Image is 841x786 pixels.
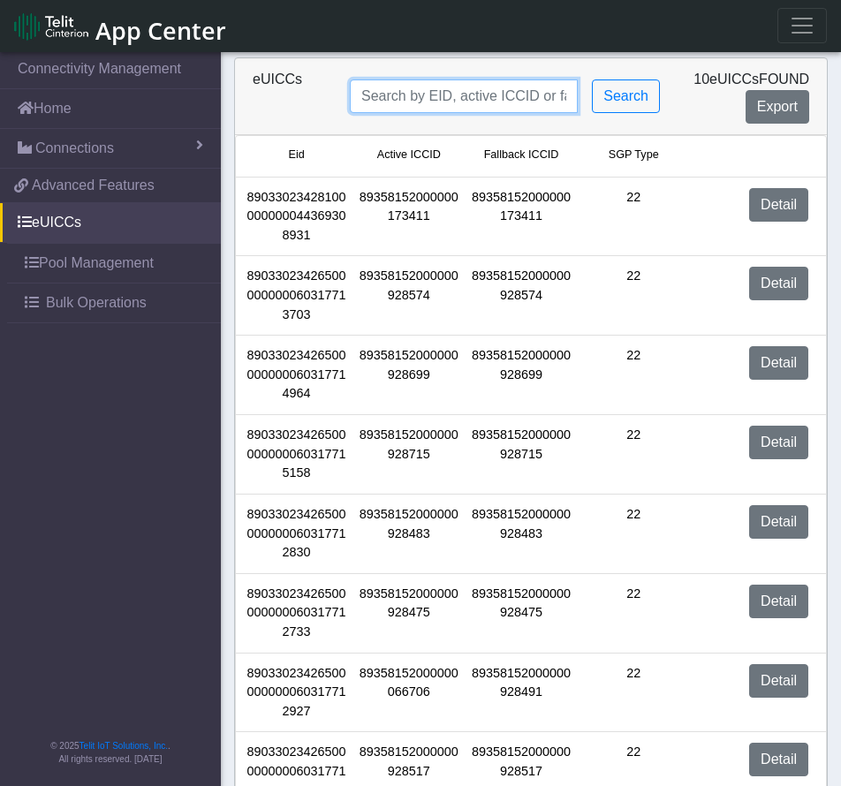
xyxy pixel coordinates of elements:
span: Fallback ICCID [484,147,559,163]
div: 89358152000000173411 [465,188,577,246]
div: 22 [578,346,690,404]
span: Connections [35,138,114,159]
button: Toggle navigation [777,8,827,43]
a: Detail [749,743,808,776]
div: 89358152000000928491 [465,664,577,722]
div: 89358152000000928574 [352,267,465,324]
a: Detail [749,664,808,698]
a: Detail [749,505,808,539]
div: 89033023426500000000060317712927 [240,664,352,722]
div: 89033023426500000000060317712830 [240,505,352,563]
span: Export [757,99,798,114]
span: SGP Type [609,147,659,163]
div: 89358152000000066706 [352,664,465,722]
div: 89033023428100000000044369308931 [240,188,352,246]
input: Search... [350,79,578,113]
div: 22 [578,585,690,642]
span: 10 [693,72,709,87]
a: Bulk Operations [7,283,221,322]
a: Detail [749,426,808,459]
div: 22 [578,664,690,722]
a: Detail [749,585,808,618]
div: 89358152000000928475 [465,585,577,642]
div: 89033023426500000000060317712733 [240,585,352,642]
div: 89033023426500000000060317715158 [240,426,352,483]
div: 89358152000000928715 [465,426,577,483]
div: 89358152000000928475 [352,585,465,642]
img: logo-telit-cinterion-gw-new.png [14,12,88,41]
span: found [759,72,809,87]
span: Advanced Features [32,175,155,196]
div: 22 [578,505,690,563]
div: 89358152000000173411 [352,188,465,246]
span: eUICCs [709,72,759,87]
div: 89358152000000928699 [465,346,577,404]
div: 89358152000000928574 [465,267,577,324]
span: App Center [95,14,226,47]
a: Detail [749,188,808,222]
div: 89358152000000928715 [352,426,465,483]
button: Search [592,79,660,113]
a: Telit IoT Solutions, Inc. [80,741,168,751]
div: 89358152000000928699 [352,346,465,404]
div: 22 [578,188,690,246]
div: 22 [578,426,690,483]
div: 89358152000000928483 [465,505,577,563]
a: Detail [749,346,808,380]
button: Export [746,90,809,124]
span: Eid [289,147,305,163]
div: 89033023426500000000060317714964 [240,346,352,404]
span: Active ICCID [377,147,441,163]
a: App Center [14,7,224,45]
div: 89033023426500000000060317713703 [240,267,352,324]
span: Bulk Operations [46,292,147,314]
a: Detail [749,267,808,300]
a: Pool Management [7,244,221,283]
div: 89358152000000928483 [352,505,465,563]
div: eUICCs [239,69,337,124]
div: 22 [578,267,690,324]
